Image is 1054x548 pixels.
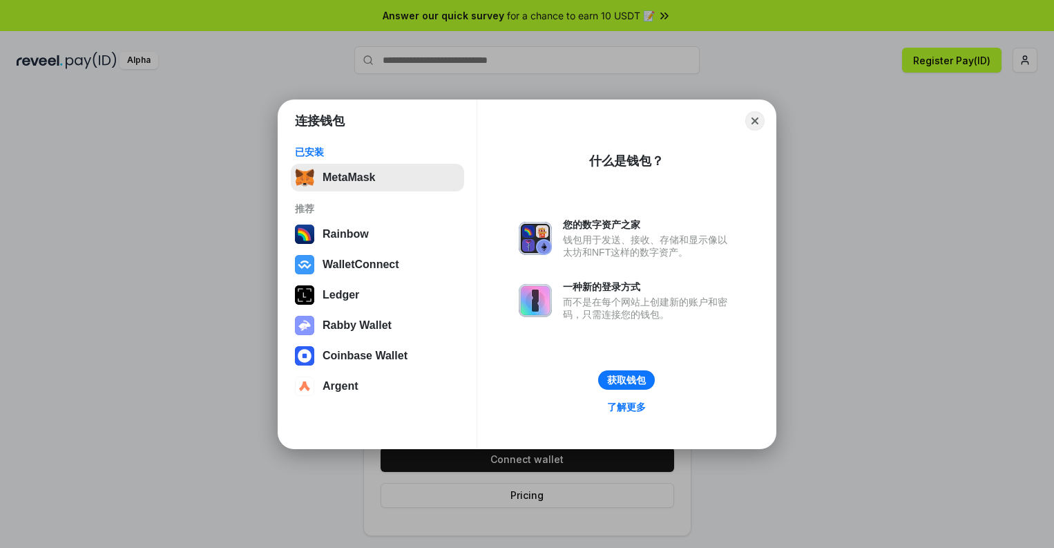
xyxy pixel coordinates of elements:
button: Argent [291,372,464,400]
button: 获取钱包 [598,370,655,390]
button: Close [745,111,765,131]
button: Ledger [291,281,464,309]
img: svg+xml,%3Csvg%20width%3D%22120%22%20height%3D%22120%22%20viewBox%3D%220%200%20120%20120%22%20fil... [295,225,314,244]
h1: 连接钱包 [295,113,345,129]
div: 钱包用于发送、接收、存储和显示像以太坊和NFT这样的数字资产。 [563,234,734,258]
button: Rabby Wallet [291,312,464,339]
div: 一种新的登录方式 [563,281,734,293]
div: Argent [323,380,358,393]
div: MetaMask [323,171,375,184]
div: 已安装 [295,146,460,158]
a: 了解更多 [599,398,654,416]
button: Rainbow [291,220,464,248]
img: svg+xml,%3Csvg%20fill%3D%22none%22%20height%3D%2233%22%20viewBox%3D%220%200%2035%2033%22%20width%... [295,168,314,187]
div: 获取钱包 [607,374,646,386]
img: svg+xml,%3Csvg%20width%3D%2228%22%20height%3D%2228%22%20viewBox%3D%220%200%2028%2028%22%20fill%3D... [295,346,314,366]
button: MetaMask [291,164,464,191]
img: svg+xml,%3Csvg%20xmlns%3D%22http%3A%2F%2Fwww.w3.org%2F2000%2Fsvg%22%20fill%3D%22none%22%20viewBox... [519,284,552,317]
button: WalletConnect [291,251,464,278]
div: Coinbase Wallet [323,350,408,362]
div: 推荐 [295,202,460,215]
img: svg+xml,%3Csvg%20width%3D%2228%22%20height%3D%2228%22%20viewBox%3D%220%200%2028%2028%22%20fill%3D... [295,377,314,396]
img: svg+xml,%3Csvg%20xmlns%3D%22http%3A%2F%2Fwww.w3.org%2F2000%2Fsvg%22%20fill%3D%22none%22%20viewBox... [519,222,552,255]
img: svg+xml,%3Csvg%20width%3D%2228%22%20height%3D%2228%22%20viewBox%3D%220%200%2028%2028%22%20fill%3D... [295,255,314,274]
div: Rainbow [323,228,369,240]
img: svg+xml,%3Csvg%20xmlns%3D%22http%3A%2F%2Fwww.w3.org%2F2000%2Fsvg%22%20fill%3D%22none%22%20viewBox... [295,316,314,335]
div: 而不是在每个网站上创建新的账户和密码，只需连接您的钱包。 [563,296,734,321]
div: Ledger [323,289,359,301]
button: Coinbase Wallet [291,342,464,370]
div: 您的数字资产之家 [563,218,734,231]
div: Rabby Wallet [323,319,392,332]
div: 什么是钱包？ [589,153,664,169]
div: 了解更多 [607,401,646,413]
img: svg+xml,%3Csvg%20xmlns%3D%22http%3A%2F%2Fwww.w3.org%2F2000%2Fsvg%22%20width%3D%2228%22%20height%3... [295,285,314,305]
div: WalletConnect [323,258,399,271]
